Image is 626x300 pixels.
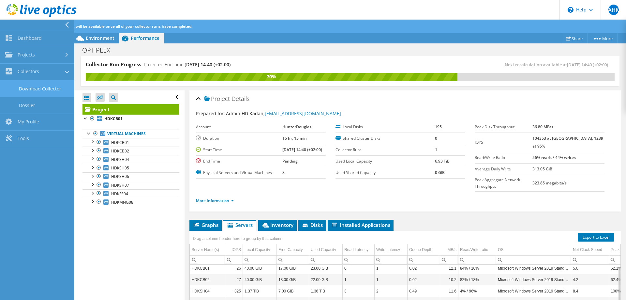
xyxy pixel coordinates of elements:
b: 56% reads / 44% writes [532,155,576,160]
td: Net Clock Speed Column [571,244,609,256]
span: HDKCB02 [111,148,129,154]
span: HDKFS04 [111,191,128,197]
td: Column Queue Depth, Filter cell [407,255,440,264]
td: Column Local Capacity, Filter cell [243,255,276,264]
a: More [588,33,618,43]
td: Column Net Clock Speed, Filter cell [571,255,609,264]
label: Shared Cluster Disks [335,135,435,142]
div: MB/s [448,246,456,254]
span: HDKSH06 [111,174,129,179]
span: Additional analysis will be available once all of your collector runs have completed. [40,24,192,29]
span: Inventory [261,222,293,228]
td: Column Local Capacity, Value 40.00 GiB [243,274,276,285]
a: HDKCB01 [82,115,179,123]
td: OS Column [496,244,571,256]
div: Queue Depth [409,246,432,254]
td: Column Write Latency, Value 1 [374,262,407,274]
td: IOPS Column [225,244,243,256]
td: Column Server Name(s), Value HDKCB02 [190,274,225,285]
td: Column Read/Write ratio, Filter cell [458,255,496,264]
label: Average Daily Write [475,166,532,172]
td: Column Read Latency, Filter cell [342,255,374,264]
span: Graphs [193,222,218,228]
svg: \n [568,7,574,13]
span: Disks [302,222,323,228]
label: Duration [196,135,282,142]
td: Column Write Latency, Filter cell [374,255,407,264]
span: Performance [131,35,159,41]
label: Peak Aggregate Network Throughput [475,177,532,190]
a: Project [82,104,179,115]
td: Column Local Capacity, Value 40.00 GiB [243,262,276,274]
span: HDKSH07 [111,182,129,188]
td: Read Latency Column [342,244,374,256]
td: Column OS, Value Microsoft Windows Server 2019 Standard [496,274,571,285]
span: HDKCB01 [111,140,129,145]
td: Column OS, Filter cell [496,255,571,264]
div: Read/Write ratio [460,246,488,254]
a: HDKSH04 [82,155,179,164]
label: Prepared for: [196,110,225,117]
span: AHK [608,5,619,15]
label: Used Local Capacity [335,158,435,165]
td: Column Local Capacity, Value 1.37 TiB [243,285,276,297]
label: Used Shared Capacity [335,169,435,176]
b: [DATE] 14:40 (+02:00) [282,147,322,152]
b: 8 [282,170,285,175]
label: Account [196,124,282,130]
b: 0 GiB [435,170,445,175]
td: Column OS, Value Microsoft Windows Server 2019 Standard [496,285,571,297]
td: Read/Write ratio Column [458,244,496,256]
a: HDKMNG08 [82,198,179,206]
a: Virtual Machines [82,130,179,138]
td: Column Write Latency, Value 2 [374,285,407,297]
a: Share [561,33,588,43]
td: Server Name(s) Column [190,244,225,256]
span: [DATE] 14:40 (+02:00) [185,61,231,68]
td: Column Queue Depth, Value 0.02 [407,274,440,285]
label: Local Disks [335,124,435,130]
label: Read/Write Ratio [475,154,532,161]
td: Column Used Capacity, Filter cell [309,255,342,264]
b: 313.05 GiB [532,166,552,172]
td: Column Free Capacity, Value 17.00 GiB [276,262,309,274]
a: More Information [196,198,234,203]
td: Column Server Name(s), Filter cell [190,255,225,264]
span: Admin HD Kadan, [226,110,341,117]
div: Net Clock Speed [573,246,602,254]
a: [EMAIL_ADDRESS][DOMAIN_NAME] [265,110,341,117]
td: Column Used Capacity, Value 23.00 GiB [309,262,342,274]
div: IOPS [231,246,241,254]
label: Start Time [196,147,282,153]
td: Column IOPS, Value 325 [225,285,243,297]
a: HDKSH07 [82,181,179,189]
td: Column Net Clock Speed, Value 4.2 [571,274,609,285]
span: Environment [86,35,114,41]
td: Queue Depth Column [407,244,440,256]
span: Servers [227,222,253,228]
a: HDKSH06 [82,172,179,181]
td: Column Server Name(s), Value HDKCB01 [190,262,225,274]
h1: OPTIPLEX [79,47,120,54]
td: Column IOPS, Value 27 [225,274,243,285]
span: HDKMNG08 [111,199,133,205]
td: Column Used Capacity, Value 1.36 TiB [309,285,342,297]
b: Pending [282,158,298,164]
span: HDKSH04 [111,157,129,162]
label: IOPS [475,139,532,146]
b: 0 [435,135,437,141]
b: 1 [435,147,437,152]
td: Column Read Latency, Value 3 [342,285,374,297]
a: Export to Excel [578,233,614,242]
div: Drag a column header here to group by that column [191,234,284,243]
div: Write Latency [376,246,400,254]
td: MB/s Column [440,244,458,256]
td: Column Queue Depth, Value 0.49 [407,285,440,297]
a: HDKCB02 [82,147,179,155]
td: Column Write Latency, Value 1 [374,274,407,285]
label: Collector Runs [335,147,435,153]
span: Project [204,96,230,102]
td: Local Capacity Column [243,244,276,256]
span: Next recalculation available at [505,62,611,68]
div: Used Capacity [311,246,336,254]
